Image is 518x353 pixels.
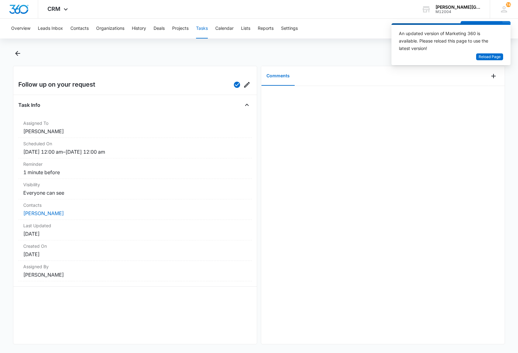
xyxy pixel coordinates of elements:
[132,19,146,38] button: History
[23,140,247,147] dt: Scheduled On
[23,263,247,270] dt: Assigned By
[23,243,247,249] dt: Created On
[489,71,498,81] button: Add Comment
[435,10,481,14] div: account id
[23,161,247,167] dt: Reminder
[196,19,208,38] button: Tasks
[154,19,165,38] button: Deals
[241,19,250,38] button: Lists
[23,169,247,176] dd: 1 minute before
[242,80,252,90] button: Edit
[18,158,252,179] div: Reminder1 minute before
[479,54,501,60] span: Reload Page
[476,53,503,61] button: Reload Page
[18,101,40,109] h4: Task Info
[70,19,89,38] button: Contacts
[18,117,252,138] div: Assigned To[PERSON_NAME]
[23,230,247,238] dd: [DATE]
[23,189,247,197] dd: Everyone can see
[18,220,252,240] div: Last Updated[DATE]
[23,210,64,216] a: [PERSON_NAME]
[18,199,252,220] div: Contacts[PERSON_NAME]
[23,271,247,278] dd: [PERSON_NAME]
[23,181,247,188] dt: Visibility
[23,128,247,135] dd: [PERSON_NAME]
[18,138,252,158] div: Scheduled On[DATE] 12:00 am–[DATE] 12:00 am
[242,100,252,110] button: Close
[506,2,511,7] div: notifications count
[435,5,481,10] div: account name
[215,19,234,38] button: Calendar
[38,19,63,38] button: Leads Inbox
[461,21,502,36] button: Add Contact
[11,19,30,38] button: Overview
[13,48,23,58] button: Back
[47,6,60,12] span: CRM
[18,179,252,199] div: VisibilityEveryone can see
[18,240,252,261] div: Created On[DATE]
[172,19,189,38] button: Projects
[258,19,274,38] button: Reports
[23,202,247,208] dt: Contacts
[96,19,124,38] button: Organizations
[399,30,496,52] div: An updated version of Marketing 360 is available. Please reload this page to use the latest version!
[506,2,511,7] span: 74
[261,66,295,86] button: Comments
[23,251,247,258] dd: [DATE]
[18,261,252,281] div: Assigned By[PERSON_NAME]
[23,148,247,156] dd: [DATE] 12:00 am – [DATE] 12:00 am
[23,120,247,126] dt: Assigned To
[281,19,298,38] button: Settings
[23,222,247,229] dt: Last Updated
[18,80,95,90] h2: Follow up on your request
